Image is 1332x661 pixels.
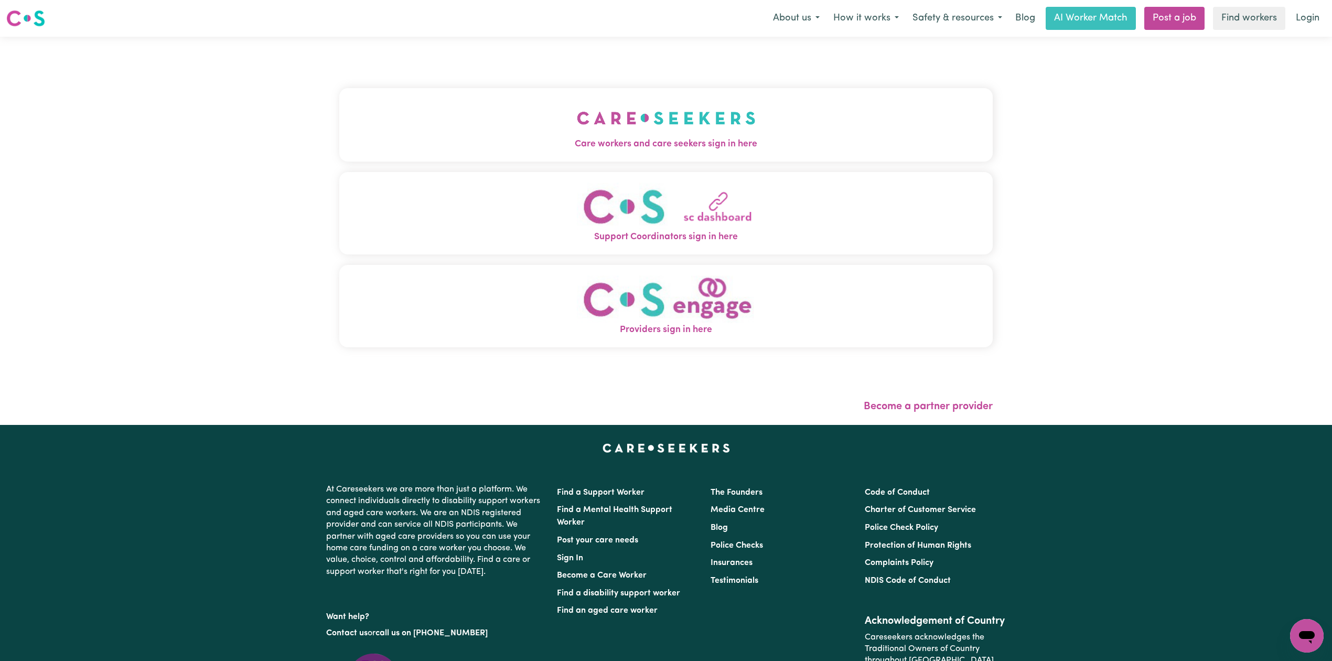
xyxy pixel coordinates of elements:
a: Find a Mental Health Support Worker [557,506,672,527]
iframe: Button to launch messaging window [1290,619,1324,653]
a: The Founders [711,488,762,497]
button: Care workers and care seekers sign in here [339,88,993,162]
a: Contact us [326,629,368,637]
a: Code of Conduct [865,488,930,497]
a: call us on [PHONE_NUMBER] [375,629,488,637]
a: NDIS Code of Conduct [865,577,951,585]
a: Testimonials [711,577,758,585]
a: Find a Support Worker [557,488,644,497]
a: Police Checks [711,541,763,550]
a: Blog [711,524,728,532]
a: Careseekers logo [6,6,45,30]
a: Careseekers home page [603,444,730,452]
a: Complaints Policy [865,559,933,567]
button: Providers sign in here [339,265,993,347]
a: Protection of Human Rights [865,541,971,550]
a: Blog [1009,7,1041,30]
a: Post your care needs [557,536,638,545]
a: Police Check Policy [865,524,938,532]
a: Login [1290,7,1326,30]
a: Find workers [1213,7,1285,30]
span: Support Coordinators sign in here [339,230,993,244]
a: Charter of Customer Service [865,506,976,514]
a: Media Centre [711,506,765,514]
a: Find a disability support worker [557,589,680,598]
p: Want help? [326,607,544,623]
a: Insurances [711,559,753,567]
button: About us [766,7,826,29]
h2: Acknowledgement of Country [865,615,1006,627]
button: Safety & resources [906,7,1009,29]
p: At Careseekers we are more than just a platform. We connect individuals directly to disability su... [326,479,544,582]
a: AI Worker Match [1046,7,1136,30]
a: Sign In [557,554,583,562]
a: Post a job [1144,7,1205,30]
button: How it works [826,7,906,29]
button: Support Coordinators sign in here [339,172,993,254]
img: Careseekers logo [6,9,45,28]
a: Become a Care Worker [557,571,647,580]
p: or [326,623,544,643]
a: Become a partner provider [864,401,993,412]
span: Providers sign in here [339,323,993,337]
span: Care workers and care seekers sign in here [339,137,993,151]
a: Find an aged care worker [557,606,658,615]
